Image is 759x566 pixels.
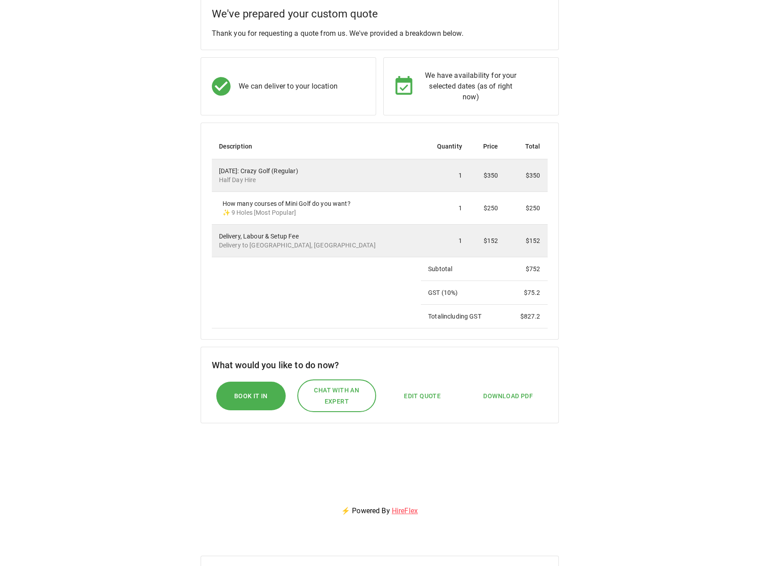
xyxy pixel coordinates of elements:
td: $ 752 [505,257,547,281]
div: Delivery, Labour & Setup Fee [219,232,414,250]
span: Chat with an expert [307,385,366,407]
button: Edit Quote [395,386,450,406]
div: How many courses of Mini Golf do you want? [223,199,414,217]
td: $250 [505,192,547,225]
th: Total [505,134,547,159]
td: $152 [469,225,505,257]
span: Book it In [234,390,268,401]
td: $152 [505,225,547,257]
a: HireFlex [392,506,418,515]
td: 1 [421,192,469,225]
button: Chat with an expert [297,379,376,412]
td: 1 [421,225,469,257]
td: Total including GST [421,305,505,328]
p: Thank you for requesting a quote from us. We've provided a breakdown below. [212,28,548,39]
p: Half Day Hire [219,175,414,184]
td: GST ( 10 %) [421,281,505,305]
div: [DATE]: Crazy Golf (Regular) [219,166,414,184]
td: $250 [469,192,505,225]
span: Edit Quote [404,391,441,402]
p: Delivery to [GEOGRAPHIC_DATA], [GEOGRAPHIC_DATA] [219,241,414,250]
td: Subtotal [421,257,505,281]
span: Download PDF [483,391,533,402]
th: Quantity [421,134,469,159]
button: Book it In [215,381,286,411]
h5: We've prepared your custom quote [212,7,548,21]
td: $350 [505,159,547,192]
p: ⚡ Powered By [330,495,429,527]
p: ✨ 9 Holes [Most Popular] [223,208,414,217]
td: $ 75.2 [505,281,547,305]
td: $350 [469,159,505,192]
th: Price [469,134,505,159]
h6: What would you like to do now? [212,358,548,372]
p: We have availability for your selected dates (as of right now) [421,70,521,102]
button: Download PDF [474,386,542,406]
th: Description [212,134,421,159]
td: $ 827.2 [505,305,547,328]
td: 1 [421,159,469,192]
p: We can deliver to your location [239,81,338,92]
